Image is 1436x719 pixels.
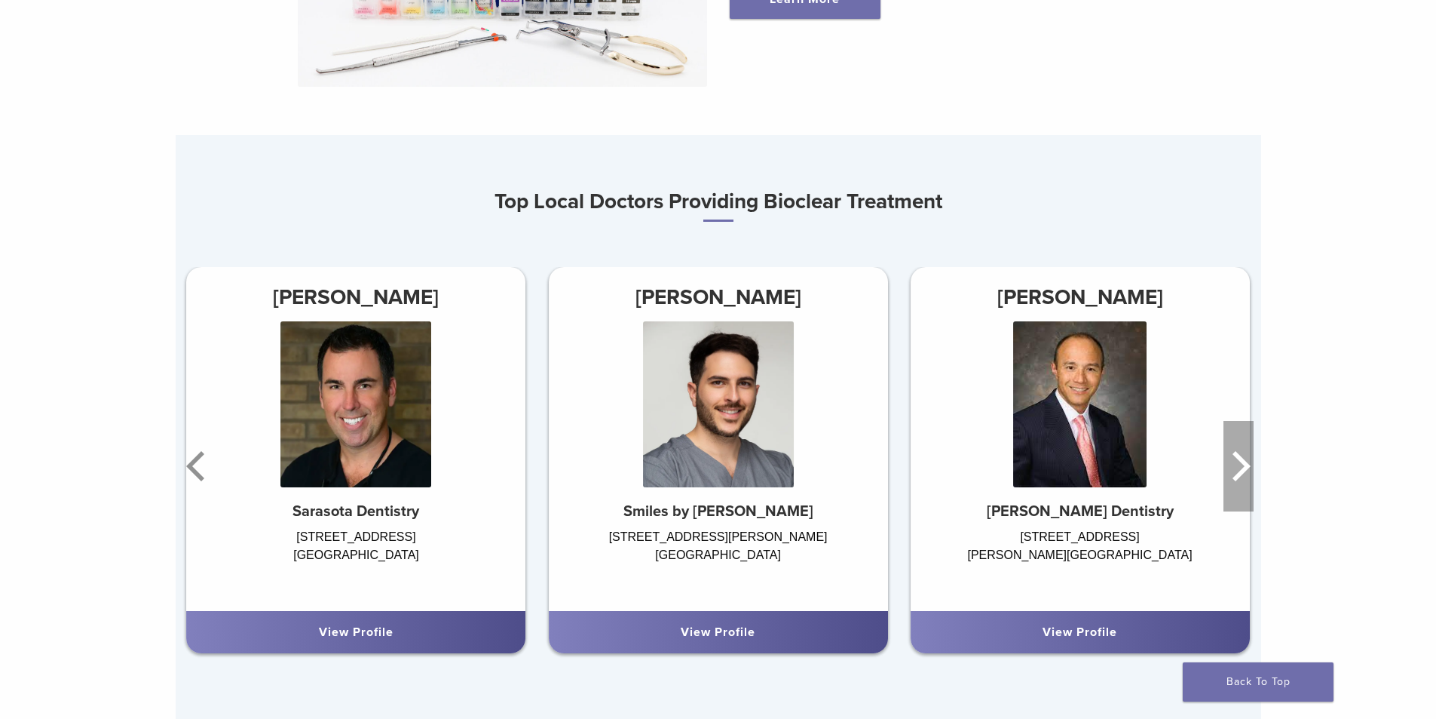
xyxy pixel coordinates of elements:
div: [STREET_ADDRESS][PERSON_NAME] [GEOGRAPHIC_DATA] [549,528,888,596]
h3: Top Local Doctors Providing Bioclear Treatment [176,183,1261,222]
div: [STREET_ADDRESS] [GEOGRAPHIC_DATA] [186,528,525,596]
img: Dr. Armando Ponte [643,321,794,487]
button: Next [1223,421,1254,512]
h3: [PERSON_NAME] [549,279,888,315]
img: Dr. Hank Michael [280,321,431,487]
button: Previous [183,421,213,512]
a: View Profile [681,625,755,640]
a: Back To Top [1183,662,1333,702]
a: View Profile [1043,625,1117,640]
strong: [PERSON_NAME] Dentistry [987,502,1174,521]
a: View Profile [319,625,393,640]
strong: Sarasota Dentistry [292,502,419,521]
h3: [PERSON_NAME] [911,279,1250,315]
div: [STREET_ADDRESS] [PERSON_NAME][GEOGRAPHIC_DATA] [911,528,1250,596]
strong: Smiles by [PERSON_NAME] [623,502,813,521]
img: Dr. Larry Saylor [1013,321,1146,487]
h3: [PERSON_NAME] [186,279,525,315]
